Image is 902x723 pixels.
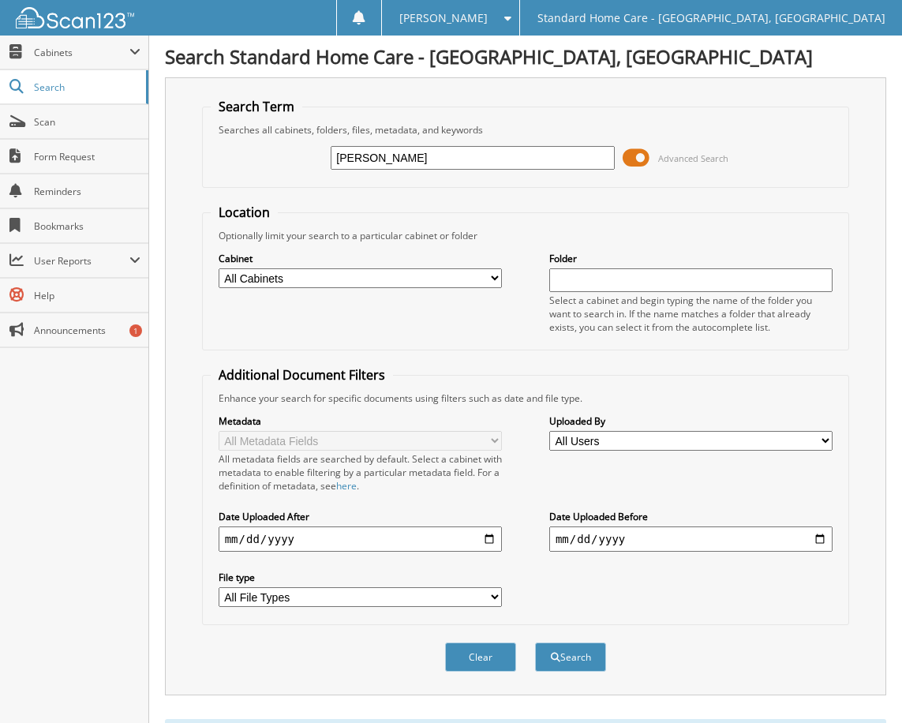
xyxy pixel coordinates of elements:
h1: Search Standard Home Care - [GEOGRAPHIC_DATA], [GEOGRAPHIC_DATA] [165,43,886,69]
label: Date Uploaded After [219,510,502,523]
div: All metadata fields are searched by default. Select a cabinet with metadata to enable filtering b... [219,452,502,493]
div: Searches all cabinets, folders, files, metadata, and keywords [211,123,841,137]
span: Form Request [34,150,140,163]
label: Uploaded By [549,414,833,428]
span: Bookmarks [34,219,140,233]
label: File type [219,571,502,584]
legend: Location [211,204,278,221]
div: Enhance your search for specific documents using filters such as date and file type. [211,391,841,405]
label: Cabinet [219,252,502,265]
input: end [549,526,833,552]
span: Scan [34,115,140,129]
img: scan123-logo-white.svg [16,7,134,28]
span: Announcements [34,324,140,337]
span: [PERSON_NAME] [399,13,488,23]
input: start [219,526,502,552]
span: Help [34,289,140,302]
div: 1 [129,324,142,337]
span: Reminders [34,185,140,198]
legend: Additional Document Filters [211,366,393,384]
span: User Reports [34,254,129,268]
label: Metadata [219,414,502,428]
label: Folder [549,252,833,265]
button: Search [535,642,606,672]
div: Optionally limit your search to a particular cabinet or folder [211,229,841,242]
div: Select a cabinet and begin typing the name of the folder you want to search in. If the name match... [549,294,833,334]
legend: Search Term [211,98,302,115]
button: Clear [445,642,516,672]
a: here [336,479,357,493]
span: Search [34,81,138,94]
span: Standard Home Care - [GEOGRAPHIC_DATA], [GEOGRAPHIC_DATA] [537,13,885,23]
label: Date Uploaded Before [549,510,833,523]
span: Cabinets [34,46,129,59]
span: Advanced Search [658,152,728,164]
